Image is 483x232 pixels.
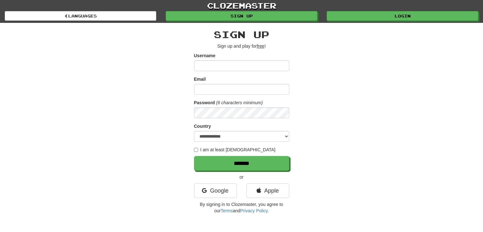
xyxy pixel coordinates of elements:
[194,29,289,40] h2: Sign up
[166,11,317,21] a: Sign up
[5,11,156,21] a: Languages
[194,174,289,180] p: or
[327,11,478,21] a: Login
[194,147,276,153] label: I am at least [DEMOGRAPHIC_DATA]
[194,123,211,129] label: Country
[240,208,267,213] a: Privacy Policy
[246,183,289,198] a: Apple
[194,201,289,214] p: By signing in to Clozemaster, you agree to our and .
[194,43,289,49] p: Sign up and play for !
[194,76,206,82] label: Email
[194,148,198,152] input: I am at least [DEMOGRAPHIC_DATA]
[216,100,263,105] em: (6 characters minimum)
[194,52,216,59] label: Username
[194,183,237,198] a: Google
[221,208,233,213] a: Terms
[257,44,265,49] u: free
[194,99,215,106] label: Password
